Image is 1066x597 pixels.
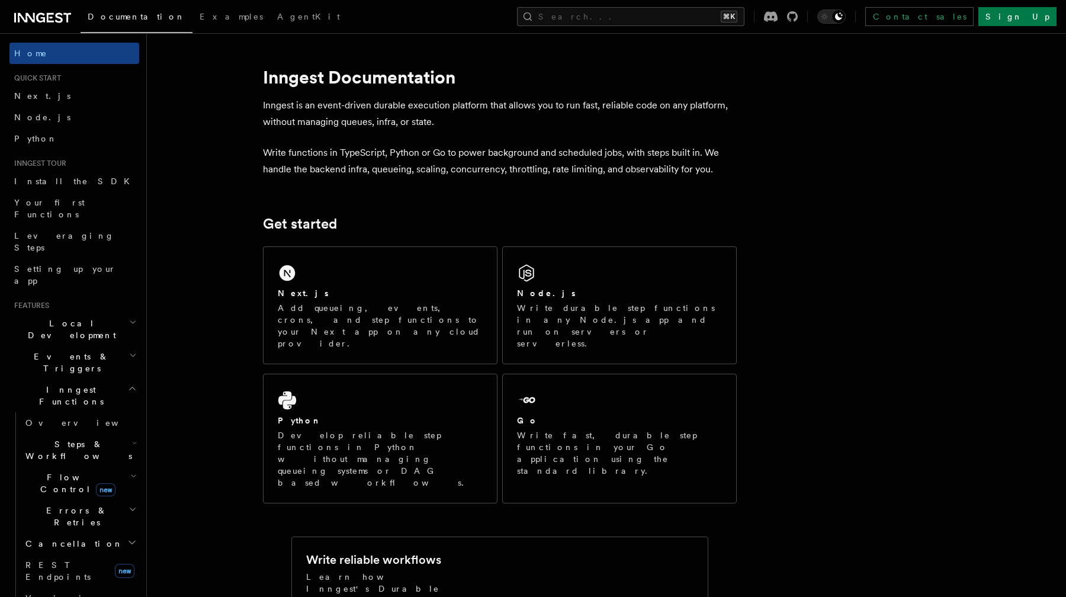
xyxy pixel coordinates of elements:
[21,471,130,495] span: Flow Control
[21,533,139,554] button: Cancellation
[192,4,270,32] a: Examples
[9,43,139,64] a: Home
[9,73,61,83] span: Quick start
[278,429,483,489] p: Develop reliable step functions in Python without managing queueing systems or DAG based workflows.
[14,47,47,59] span: Home
[81,4,192,33] a: Documentation
[263,374,497,503] a: PythonDevelop reliable step functions in Python without managing queueing systems or DAG based wo...
[9,351,129,374] span: Events & Triggers
[14,134,57,143] span: Python
[21,554,139,588] a: REST Endpointsnew
[721,11,737,23] kbd: ⌘K
[96,483,115,496] span: new
[278,287,329,299] h2: Next.js
[9,346,139,379] button: Events & Triggers
[21,467,139,500] button: Flow Controlnew
[9,225,139,258] a: Leveraging Steps
[88,12,185,21] span: Documentation
[502,246,737,364] a: Node.jsWrite durable step functions in any Node.js app and run on servers or serverless.
[9,384,128,407] span: Inngest Functions
[502,374,737,503] a: GoWrite fast, durable step functions in your Go application using the standard library.
[21,412,139,434] a: Overview
[517,287,576,299] h2: Node.js
[263,246,497,364] a: Next.jsAdd queueing, events, crons, and step functions to your Next app on any cloud provider.
[263,66,737,88] h1: Inngest Documentation
[278,302,483,349] p: Add queueing, events, crons, and step functions to your Next app on any cloud provider.
[21,500,139,533] button: Errors & Retries
[9,317,129,341] span: Local Development
[21,434,139,467] button: Steps & Workflows
[865,7,974,26] a: Contact sales
[14,264,116,285] span: Setting up your app
[517,302,722,349] p: Write durable step functions in any Node.js app and run on servers or serverless.
[306,551,441,568] h2: Write reliable workflows
[14,176,137,186] span: Install the SDK
[978,7,1057,26] a: Sign Up
[21,438,132,462] span: Steps & Workflows
[817,9,846,24] button: Toggle dark mode
[25,560,91,582] span: REST Endpoints
[21,538,123,550] span: Cancellation
[517,415,538,426] h2: Go
[9,192,139,225] a: Your first Functions
[14,91,70,101] span: Next.js
[25,418,147,428] span: Overview
[9,171,139,192] a: Install the SDK
[263,145,737,178] p: Write functions in TypeScript, Python or Go to power background and scheduled jobs, with steps bu...
[9,313,139,346] button: Local Development
[14,231,114,252] span: Leveraging Steps
[14,113,70,122] span: Node.js
[9,379,139,412] button: Inngest Functions
[14,198,85,219] span: Your first Functions
[9,301,49,310] span: Features
[9,159,66,168] span: Inngest tour
[9,258,139,291] a: Setting up your app
[278,415,322,426] h2: Python
[9,85,139,107] a: Next.js
[21,505,129,528] span: Errors & Retries
[9,128,139,149] a: Python
[517,429,722,477] p: Write fast, durable step functions in your Go application using the standard library.
[277,12,340,21] span: AgentKit
[263,216,337,232] a: Get started
[115,564,134,578] span: new
[263,97,737,130] p: Inngest is an event-driven durable execution platform that allows you to run fast, reliable code ...
[9,107,139,128] a: Node.js
[270,4,347,32] a: AgentKit
[200,12,263,21] span: Examples
[517,7,744,26] button: Search...⌘K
